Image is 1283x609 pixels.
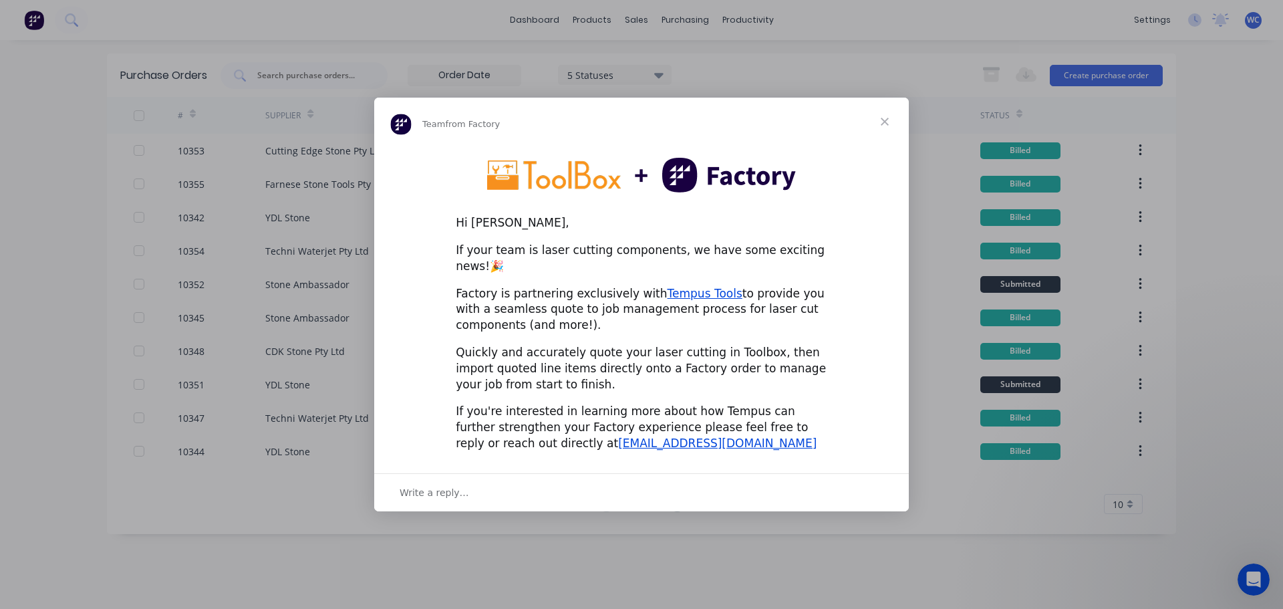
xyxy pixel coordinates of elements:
[456,243,827,275] div: If your team is laser cutting components, we have some exciting news!🎉
[400,484,469,501] span: Write a reply…
[390,114,412,135] img: Profile image for Team
[618,437,817,450] a: [EMAIL_ADDRESS][DOMAIN_NAME]
[456,404,827,451] div: If you're interested in learning more about how Tempus can further strengthen your Factory experi...
[445,119,500,129] span: from Factory
[861,98,909,146] span: Close
[456,286,827,334] div: Factory is partnering exclusively with to provide you with a seamless quote to job management pro...
[456,215,827,231] div: Hi [PERSON_NAME],
[374,473,909,511] div: Open conversation and reply
[422,119,445,129] span: Team
[668,287,742,300] a: Tempus Tools
[456,345,827,392] div: Quickly and accurately quote your laser cutting in Toolbox, then import quoted line items directl...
